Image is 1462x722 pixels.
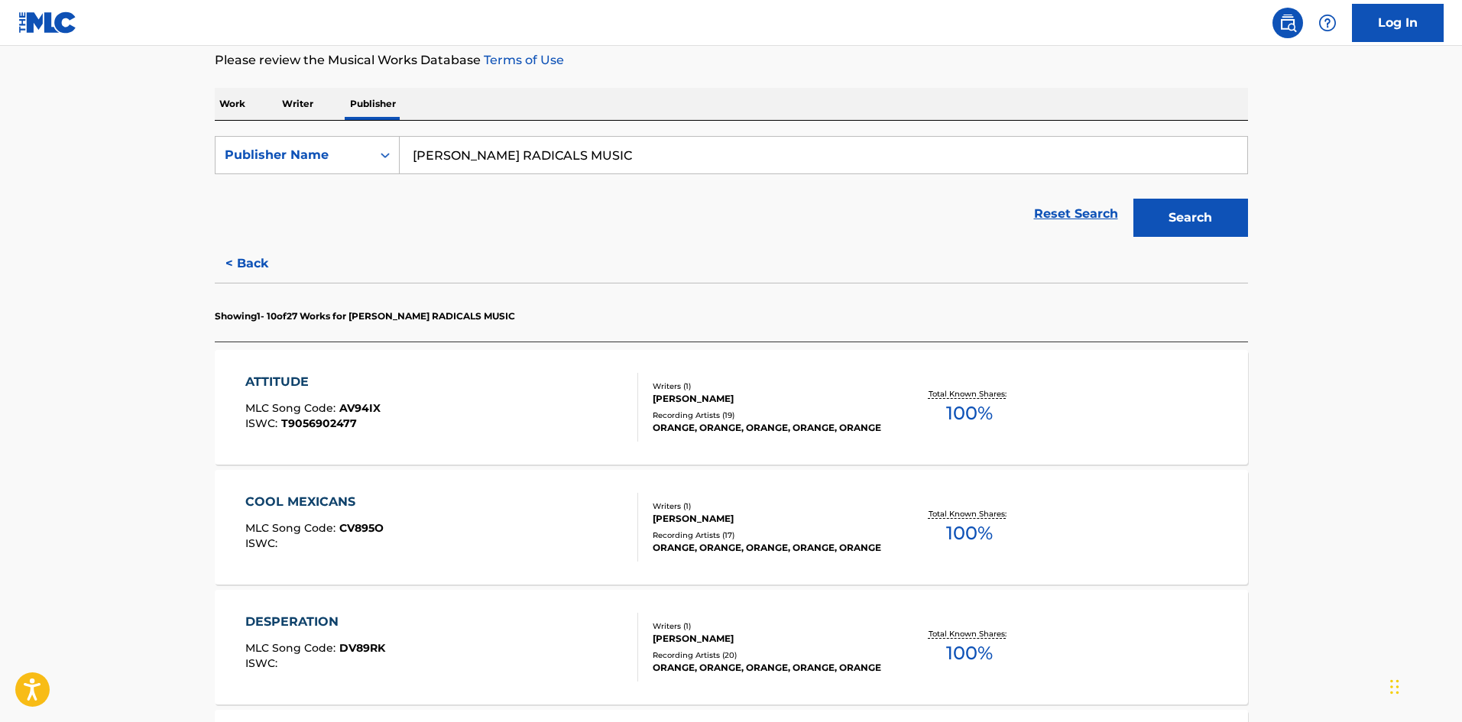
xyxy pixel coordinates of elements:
div: ORANGE, ORANGE, ORANGE, ORANGE, ORANGE [653,541,883,555]
div: ORANGE, ORANGE, ORANGE, ORANGE, ORANGE [653,661,883,675]
img: search [1279,14,1297,32]
button: Search [1133,199,1248,237]
div: Recording Artists ( 17 ) [653,529,883,541]
p: Showing 1 - 10 of 27 Works for [PERSON_NAME] RADICALS MUSIC [215,309,515,323]
span: AV94IX [339,401,381,415]
img: help [1318,14,1337,32]
span: ISWC : [245,416,281,430]
span: MLC Song Code : [245,401,339,415]
div: Recording Artists ( 20 ) [653,649,883,661]
div: Writers ( 1 ) [653,500,883,512]
img: MLC Logo [18,11,77,34]
p: Work [215,88,250,120]
p: Total Known Shares: [929,508,1010,520]
div: Publisher Name [225,146,362,164]
a: DESPERATIONMLC Song Code:DV89RKISWC:Writers (1)[PERSON_NAME]Recording Artists (20)ORANGE, ORANGE,... [215,590,1248,704]
p: Total Known Shares: [929,388,1010,400]
p: Publisher [345,88,400,120]
p: Please review the Musical Works Database [215,51,1248,70]
span: DV89RK [339,641,385,655]
div: [PERSON_NAME] [653,512,883,526]
form: Search Form [215,136,1248,244]
div: ATTITUDE [245,373,381,391]
div: [PERSON_NAME] [653,392,883,406]
div: [PERSON_NAME] [653,632,883,646]
span: 100 % [946,520,993,547]
span: ISWC : [245,536,281,550]
div: Drag [1390,664,1399,710]
div: DESPERATION [245,613,385,631]
p: Writer [277,88,318,120]
div: Writers ( 1 ) [653,620,883,632]
span: T9056902477 [281,416,357,430]
span: 100 % [946,400,993,427]
div: ORANGE, ORANGE, ORANGE, ORANGE, ORANGE [653,421,883,435]
span: CV895O [339,521,384,535]
a: COOL MEXICANSMLC Song Code:CV895OISWC:Writers (1)[PERSON_NAME]Recording Artists (17)ORANGE, ORANG... [215,470,1248,584]
a: Log In [1352,4,1444,42]
div: Recording Artists ( 19 ) [653,410,883,421]
div: COOL MEXICANS [245,493,384,511]
a: Public Search [1272,8,1303,38]
a: Terms of Use [481,53,564,67]
a: Reset Search [1026,197,1126,231]
span: MLC Song Code : [245,521,339,535]
button: < Back [215,244,306,283]
span: MLC Song Code : [245,641,339,655]
span: ISWC : [245,656,281,670]
p: Total Known Shares: [929,628,1010,639]
div: Help [1312,8,1343,38]
iframe: Chat Widget [1386,649,1462,722]
span: 100 % [946,639,993,667]
a: ATTITUDEMLC Song Code:AV94IXISWC:T9056902477Writers (1)[PERSON_NAME]Recording Artists (19)ORANGE,... [215,350,1248,465]
div: Writers ( 1 ) [653,380,883,392]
